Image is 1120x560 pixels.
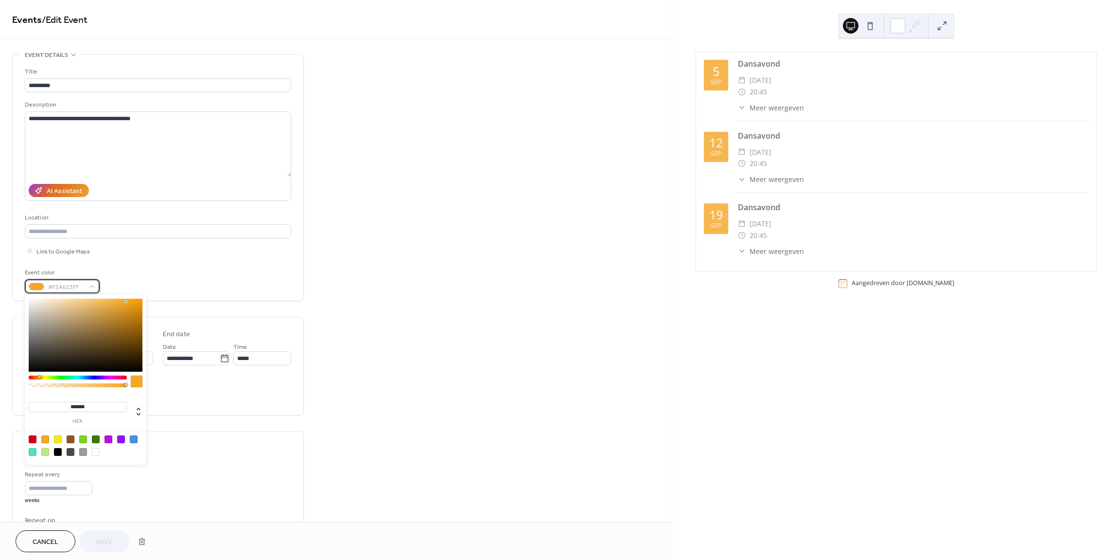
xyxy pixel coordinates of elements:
[713,65,719,77] div: 5
[105,435,112,443] div: #BD10E0
[47,186,82,197] div: AI Assistant
[738,174,746,184] div: ​
[25,67,289,77] div: Title
[12,11,42,30] a: Events
[92,435,100,443] div: #417505
[738,218,746,230] div: ​
[750,218,771,230] span: [DATE]
[29,448,36,456] div: #50E3C2
[750,230,767,241] span: 20:45
[750,246,804,256] span: Meer weergeven
[711,79,721,86] div: sep
[738,58,1088,70] div: Dansavond
[25,213,289,223] div: Location
[33,537,58,547] span: Cancel
[92,448,100,456] div: #FFFFFF
[54,435,62,443] div: #F8E71C
[738,230,746,241] div: ​
[42,11,87,30] span: / Edit Event
[709,209,723,221] div: 19
[163,329,190,340] div: End date
[750,103,804,113] span: Meer weergeven
[738,246,804,256] button: ​Meer weergeven
[25,470,90,480] div: Repeat every
[29,184,89,197] button: AI Assistant
[852,279,954,288] div: Aangedreven door
[41,448,49,456] div: #B8E986
[117,435,125,443] div: #9013FE
[25,516,289,526] div: Repeat on
[907,279,954,288] a: [DOMAIN_NAME]
[738,146,746,158] div: ​
[163,342,176,352] span: Date
[750,146,771,158] span: [DATE]
[29,419,127,424] label: hex
[711,223,721,229] div: sep
[36,247,90,257] span: Link to Google Maps
[709,137,723,149] div: 12
[738,103,804,113] button: ​Meer weergeven
[738,103,746,113] div: ​
[16,530,75,552] button: Cancel
[233,342,247,352] span: Time
[48,282,84,292] span: #F5A623FF
[79,448,87,456] div: #9B9B9B
[67,448,74,456] div: #4A4A4A
[738,74,746,86] div: ​
[750,158,767,169] span: 20:45
[738,174,804,184] button: ​Meer weergeven
[738,201,1088,213] div: Dansavond
[54,448,62,456] div: #000000
[711,151,721,157] div: sep
[25,50,68,60] span: Event details
[25,268,98,278] div: Event color
[79,435,87,443] div: #7ED321
[130,435,138,443] div: #4A90E2
[738,130,1088,142] div: Dansavond
[750,174,804,184] span: Meer weergeven
[67,435,74,443] div: #8B572A
[25,497,92,504] div: weeks
[750,74,771,86] span: [DATE]
[41,435,49,443] div: #F5A623
[738,86,746,98] div: ​
[25,100,289,110] div: Description
[738,246,746,256] div: ​
[750,86,767,98] span: 20:45
[29,435,36,443] div: #D0021B
[738,158,746,169] div: ​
